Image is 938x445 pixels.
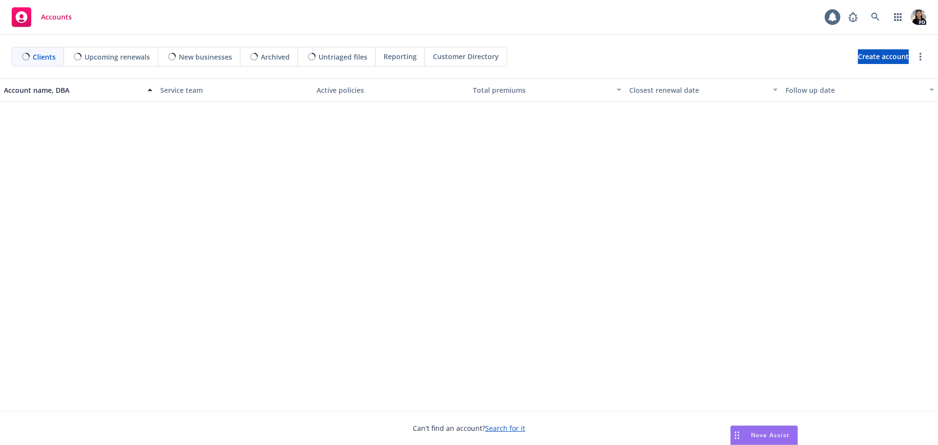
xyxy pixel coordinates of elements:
[473,85,611,95] div: Total premiums
[156,78,313,102] button: Service team
[731,426,743,445] div: Drag to move
[629,85,767,95] div: Closest renewal date
[888,7,908,27] a: Switch app
[413,423,525,433] span: Can't find an account?
[782,78,938,102] button: Follow up date
[41,13,72,21] span: Accounts
[485,424,525,433] a: Search for it
[179,52,232,62] span: New businesses
[469,78,625,102] button: Total premiums
[915,51,926,63] a: more
[843,7,863,27] a: Report a Bug
[858,49,909,64] a: Create account
[261,52,290,62] span: Archived
[313,78,469,102] button: Active policies
[384,51,417,62] span: Reporting
[319,52,367,62] span: Untriaged files
[751,431,789,439] span: Nova Assist
[85,52,150,62] span: Upcoming renewals
[160,85,309,95] div: Service team
[317,85,465,95] div: Active policies
[858,47,909,66] span: Create account
[33,52,56,62] span: Clients
[625,78,782,102] button: Closest renewal date
[8,3,76,31] a: Accounts
[866,7,885,27] a: Search
[911,9,926,25] img: photo
[786,85,923,95] div: Follow up date
[433,51,499,62] span: Customer Directory
[730,425,798,445] button: Nova Assist
[4,85,142,95] div: Account name, DBA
